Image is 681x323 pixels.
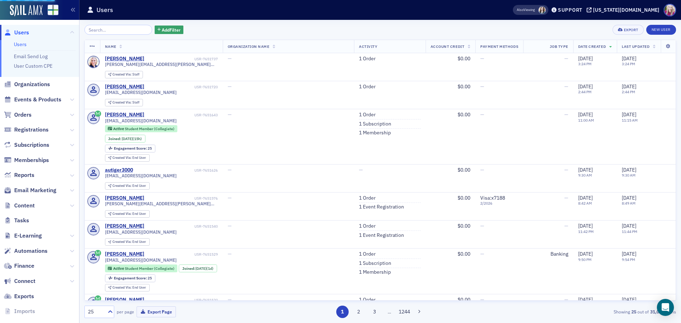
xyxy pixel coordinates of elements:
a: [PERSON_NAME] [105,297,144,303]
div: USR-7651643 [145,113,217,117]
span: Viewing [517,7,535,12]
button: 1 [336,306,349,318]
span: — [359,167,363,173]
span: Engagement Score : [114,275,148,280]
a: Connect [4,277,35,285]
a: Registrations [4,126,49,134]
div: Joined: 2025-10-02 00:00:00 [105,135,145,143]
span: — [564,111,568,118]
a: 1 Order [359,195,376,201]
span: [EMAIL_ADDRESS][DOMAIN_NAME] [105,257,177,263]
a: Finance [4,262,34,270]
span: [EMAIL_ADDRESS][DOMAIN_NAME] [105,90,177,95]
span: $0.00 [458,195,470,201]
span: Payment Methods [480,44,518,49]
div: autiger3000 [105,167,133,173]
span: — [480,251,484,257]
span: $0.00 [458,83,470,90]
a: Tasks [4,217,29,224]
a: Content [4,202,35,210]
span: Account Credit [431,44,464,49]
a: Subscriptions [4,141,49,149]
a: 1 Subscription [359,260,391,267]
span: Student Member (Collegiate) [125,126,175,131]
div: Showing out of items [484,308,676,315]
time: 9:30 AM [622,173,636,178]
a: [PERSON_NAME] [105,195,144,201]
div: Active: Active: Student Member (Collegiate) [105,264,178,272]
span: — [564,195,568,201]
span: 2 / 2026 [480,201,518,206]
a: [PERSON_NAME] [105,112,144,118]
span: — [564,223,568,229]
span: Reports [14,171,34,179]
span: Events & Products [14,96,61,104]
div: End User [112,212,146,216]
span: Created Via : [112,285,132,290]
div: 25 [88,308,104,316]
span: [DATE] [622,223,636,229]
div: [PERSON_NAME] [105,56,144,62]
span: Add Filter [162,27,181,33]
span: [EMAIL_ADDRESS][DOMAIN_NAME] [105,118,177,123]
span: $0.00 [458,167,470,173]
span: [DATE] [622,251,636,257]
span: Engagement Score : [114,146,148,151]
span: Users [14,29,29,37]
time: 11:15 AM [622,118,638,123]
div: Created Via: Staff [105,99,143,106]
span: [DATE] [578,223,593,229]
time: 9:54 PM [622,257,635,262]
div: Support [558,7,582,13]
span: — [564,83,568,90]
a: 1 Event Registration [359,232,404,239]
time: 11:42 PM [578,229,594,234]
button: Export [613,25,643,35]
span: [DATE] [578,195,593,201]
a: E-Learning [4,232,42,240]
div: Staff [112,101,139,105]
strong: 31,095 [649,308,665,315]
strong: 25 [630,308,637,315]
span: Imports [14,307,35,315]
span: Orders [14,111,32,119]
div: End User [112,286,146,290]
a: [PERSON_NAME] [105,223,144,229]
div: End User [112,240,146,244]
div: 25 [114,276,152,280]
button: 1244 [398,306,411,318]
time: 8:42 AM [578,201,592,206]
div: Engagement Score: 25 [105,274,155,282]
span: Activity [359,44,377,49]
span: [PERSON_NAME][EMAIL_ADDRESS][PERSON_NAME][DOMAIN_NAME] [105,62,218,67]
span: [DATE] [578,251,593,257]
a: Organizations [4,80,50,88]
div: USR-7651540 [145,224,217,229]
span: Student Member (Collegiate) [125,266,175,271]
div: Created Via: End User [105,154,150,162]
div: Open Intercom Messenger [657,299,674,316]
span: [DATE] [578,55,593,62]
div: USR-7651720 [145,85,217,89]
span: [PERSON_NAME][EMAIL_ADDRESS][PERSON_NAME][DOMAIN_NAME][US_STATE] [105,201,218,206]
div: Banking [528,251,568,257]
div: End User [112,156,146,160]
span: — [228,296,232,303]
span: Created Via : [112,211,132,216]
time: 2:44 PM [622,89,635,94]
span: E-Learning [14,232,42,240]
span: … [384,308,394,315]
a: Active Student Member (Collegiate) [108,127,174,131]
span: — [564,167,568,173]
span: Automations [14,247,48,255]
span: $0.00 [458,251,470,257]
div: USR-7651626 [134,168,217,173]
span: — [228,167,232,173]
span: [DATE] [578,111,593,118]
span: $0.00 [458,55,470,62]
span: — [480,296,484,303]
div: Export [624,28,638,32]
a: View Homepage [43,5,59,17]
a: [PERSON_NAME] [105,251,144,257]
span: Created Via : [112,100,132,105]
